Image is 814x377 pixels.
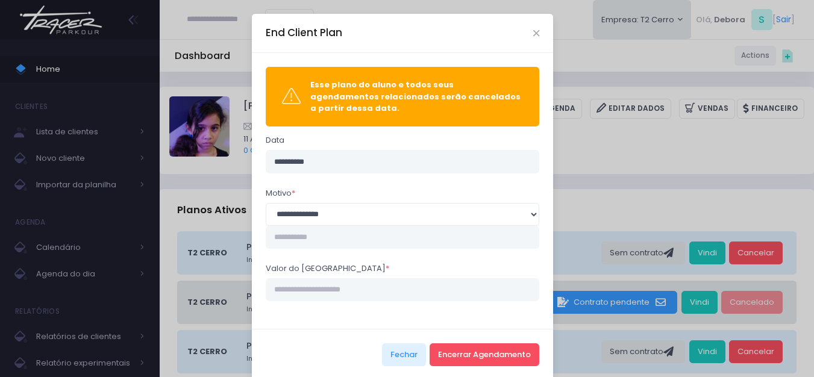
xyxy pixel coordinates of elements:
label: Valor do [GEOGRAPHIC_DATA] [266,263,389,275]
button: Close [533,30,539,36]
div: Esse plano do aluno e todos seus agendamentos relacionados serão cancelados a partir dessa data. [310,79,523,114]
button: Fechar [382,343,426,366]
label: Data [266,134,284,146]
button: Encerrar Agendamento [430,343,539,366]
label: Motivo [266,187,295,199]
h5: End Client Plan [266,25,342,40]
